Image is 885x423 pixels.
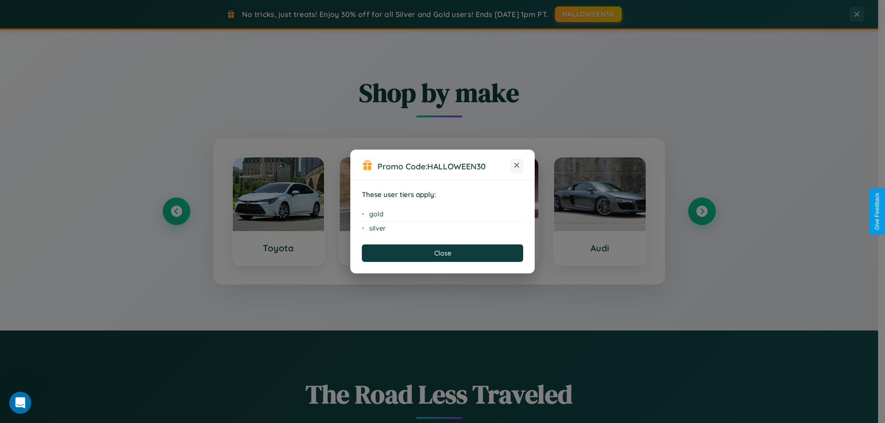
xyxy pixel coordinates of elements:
[362,207,523,221] li: gold
[362,244,523,262] button: Close
[427,161,486,171] b: HALLOWEEN30
[874,193,880,230] div: Give Feedback
[9,392,31,414] iframe: Intercom live chat
[362,190,436,199] strong: These user tiers apply:
[378,161,510,171] h3: Promo Code:
[362,221,523,235] li: silver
